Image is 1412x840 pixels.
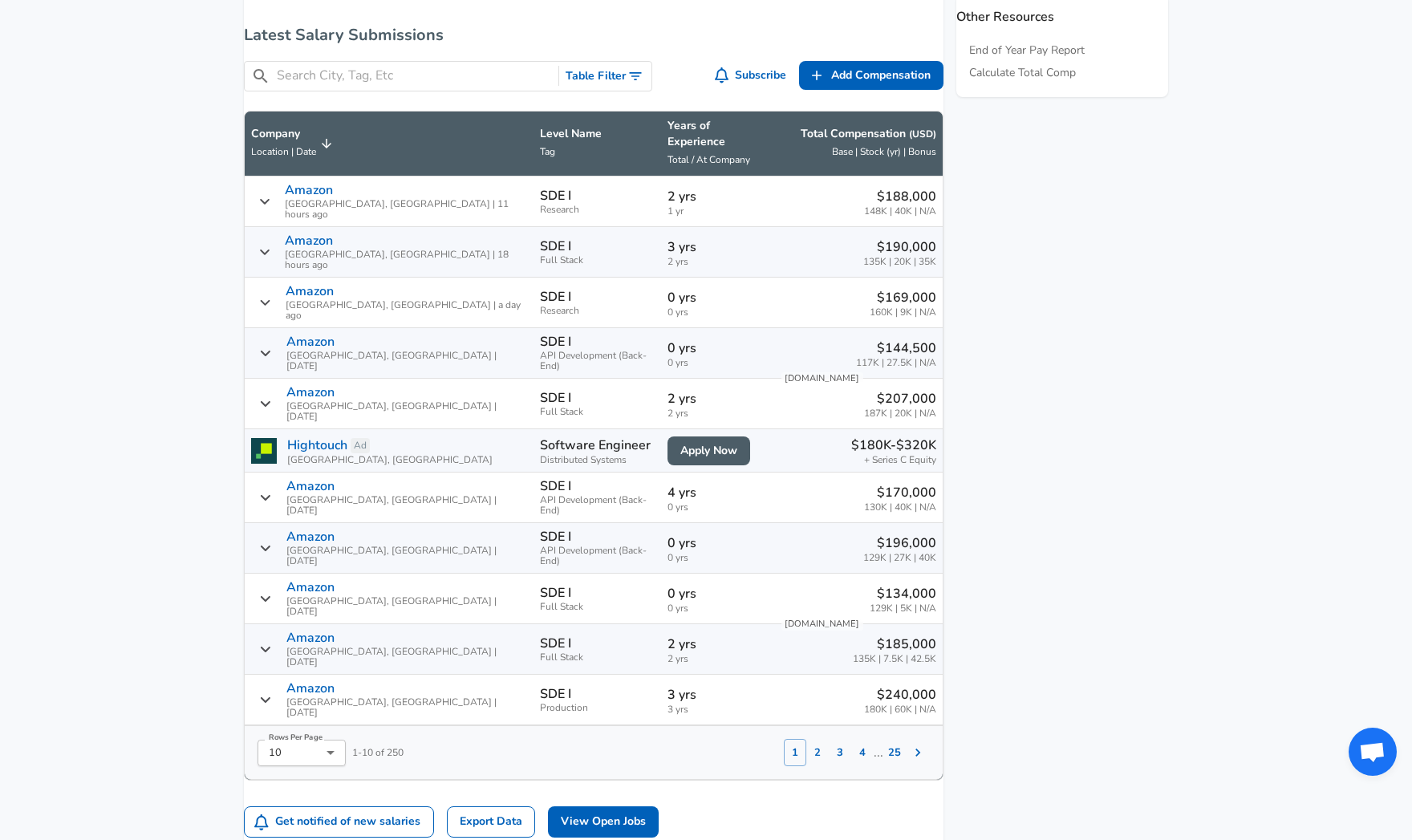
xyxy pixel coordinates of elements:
[780,126,936,161] span: Total Compensation (USD) Base | Stock (yr) | Bonus
[667,408,767,419] span: 2 yrs
[540,189,571,203] p: SDE I
[540,351,655,371] span: API Development (Back-End)
[540,407,655,417] span: Full Stack
[712,61,793,91] button: Subscribe
[258,740,346,766] div: 10
[286,351,527,371] span: [GEOGRAPHIC_DATA], [GEOGRAPHIC_DATA] | [DATE]
[540,290,571,304] p: SDE I
[667,436,750,466] a: Apply Now
[801,126,936,142] p: Total Compensation
[667,704,767,715] span: 3 yrs
[883,739,906,766] button: 25
[251,126,316,142] p: Company
[667,206,767,217] span: 1 yr
[667,502,767,513] span: 0 yrs
[667,187,767,206] p: 2 yrs
[864,685,936,704] p: $240,000
[244,111,943,781] table: Salary Submissions
[874,743,883,762] p: ...
[784,739,806,766] button: 1
[863,257,936,267] span: 135K | 20K | 35K
[251,145,316,158] span: Location | Date
[540,205,655,215] span: Research
[806,739,829,766] button: 2
[667,654,767,664] span: 2 yrs
[540,479,571,493] p: SDE I
[540,239,571,254] p: SDE I
[286,385,335,400] p: Amazon
[1349,728,1397,776] div: Open chat
[286,697,527,718] span: [GEOGRAPHIC_DATA], [GEOGRAPHIC_DATA] | [DATE]
[667,153,750,166] span: Total / At Company
[540,255,655,266] span: Full Stack
[969,43,1085,59] a: End of Year Pay Report
[251,126,337,161] span: CompanyLocation | Date
[667,534,767,553] p: 0 yrs
[286,401,527,422] span: [GEOGRAPHIC_DATA], [GEOGRAPHIC_DATA] | [DATE]
[832,145,936,158] span: Base | Stock (yr) | Bonus
[287,436,347,455] a: Hightouch
[831,66,931,86] span: Add Compensation
[540,687,571,701] p: SDE I
[870,307,936,318] span: 160K | 9K | N/A
[540,306,655,316] span: Research
[667,237,767,257] p: 3 yrs
[864,502,936,513] span: 130K | 40K | N/A
[851,436,936,455] p: $180K-$320K
[286,300,526,321] span: [GEOGRAPHIC_DATA], [GEOGRAPHIC_DATA] | a day ago
[540,436,655,455] p: Software Engineer
[540,530,571,544] p: SDE I
[286,580,335,594] p: Amazon
[864,187,936,206] p: $188,000
[540,546,655,566] span: API Development (Back-End)
[540,636,571,651] p: SDE I
[540,335,571,349] p: SDE I
[799,61,943,91] a: Add Compensation
[540,602,655,612] span: Full Stack
[856,358,936,368] span: 117K | 27.5K | N/A
[856,339,936,358] p: $144,500
[853,654,936,664] span: 135K | 7.5K | 42.5K
[829,739,851,766] button: 3
[851,739,874,766] button: 4
[286,284,334,298] p: Amazon
[863,553,936,563] span: 129K | 27K | 40K
[540,586,571,600] p: SDE I
[245,726,404,766] div: 1 - 10 of 250
[667,257,767,267] span: 2 yrs
[251,438,277,464] img: hightouchlogo.png
[870,288,936,307] p: $169,000
[667,389,767,408] p: 2 yrs
[667,339,767,358] p: 0 yrs
[864,206,936,217] span: 148K | 40K | N/A
[667,584,767,603] p: 0 yrs
[853,635,936,654] p: $185,000
[667,118,767,150] p: Years of Experience
[864,483,936,502] p: $170,000
[667,307,767,318] span: 0 yrs
[870,603,936,614] span: 129K | 5K | N/A
[667,685,767,704] p: 3 yrs
[864,455,936,465] span: + Series C Equity
[351,438,370,453] a: Ad
[286,495,527,516] span: [GEOGRAPHIC_DATA], [GEOGRAPHIC_DATA] | [DATE]
[540,495,655,516] span: API Development (Back-End)
[548,806,659,838] a: View Open Jobs
[667,483,767,502] p: 4 yrs
[667,553,767,563] span: 0 yrs
[863,237,936,257] p: $190,000
[286,479,335,493] p: Amazon
[269,732,323,742] label: Rows Per Page
[540,391,571,405] p: SDE I
[287,455,493,465] span: [GEOGRAPHIC_DATA], [GEOGRAPHIC_DATA]
[540,145,555,158] span: Tag
[863,534,936,553] p: $196,000
[969,65,1076,81] a: Calculate Total Comp
[286,647,527,668] span: [GEOGRAPHIC_DATA], [GEOGRAPHIC_DATA] | [DATE]
[286,546,527,566] span: [GEOGRAPHIC_DATA], [GEOGRAPHIC_DATA] | [DATE]
[540,455,655,465] span: Distributed Systems
[245,807,433,837] button: Get notified of new salaries
[667,603,767,614] span: 0 yrs
[285,199,526,220] span: [GEOGRAPHIC_DATA], [GEOGRAPHIC_DATA] | 11 hours ago
[864,408,936,419] span: 187K | 20K | N/A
